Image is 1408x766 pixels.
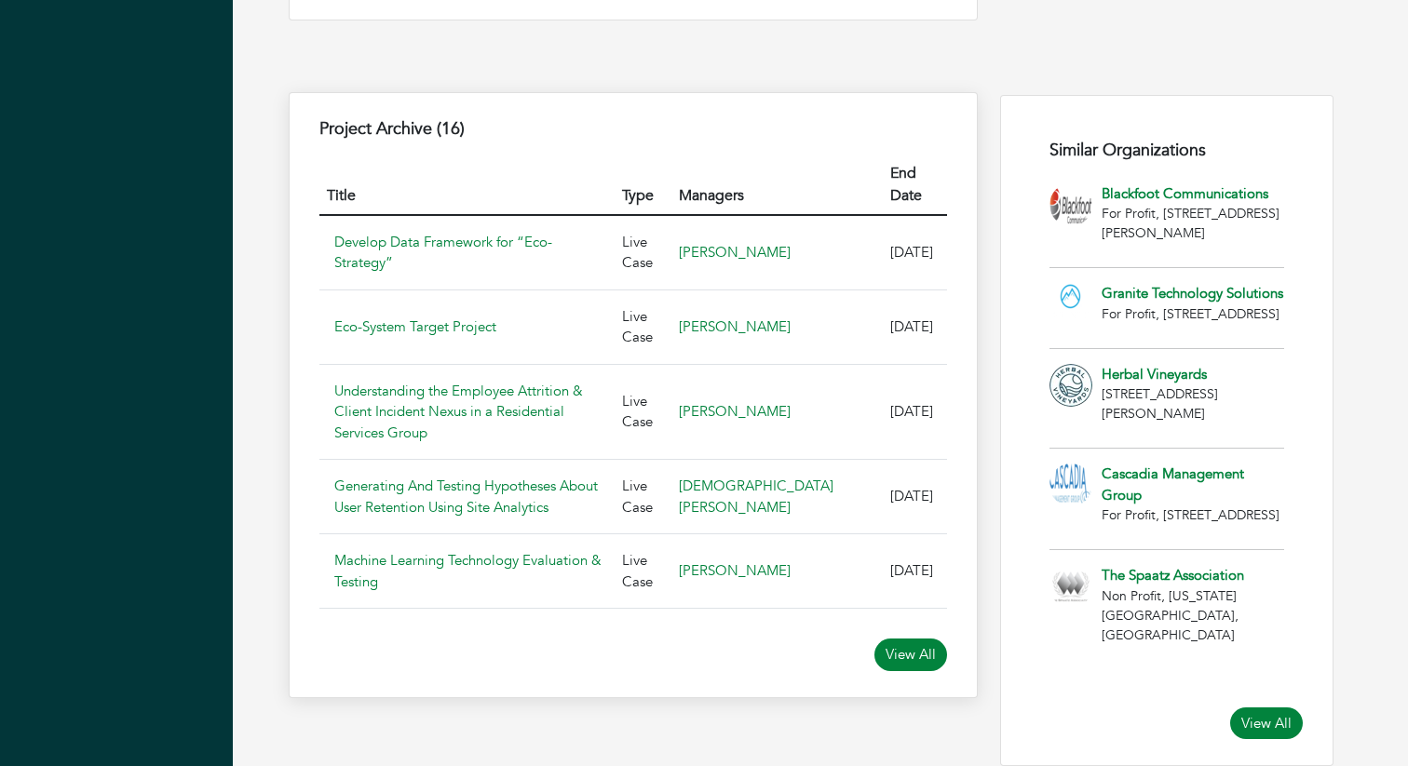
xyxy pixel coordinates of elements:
td: [DATE] [883,364,947,460]
a: [DEMOGRAPHIC_DATA][PERSON_NAME] [679,477,833,517]
th: Type [615,155,671,215]
img: Granite%20High%20Res.png [1049,283,1092,326]
img: unnamed%20(5).jpg [1049,364,1092,407]
th: End Date [883,155,947,215]
a: Blackfoot Communications [1102,184,1268,203]
td: Live Case [615,364,671,460]
a: View All [1230,707,1303,740]
a: Understanding the Employee Attrition & Client Incident Nexus in a Residential Services Group [334,382,583,442]
a: [PERSON_NAME] [679,317,791,336]
a: Cascadia Management Group [1102,464,1244,504]
a: [PERSON_NAME] [679,402,791,421]
p: Non Profit, [US_STATE][GEOGRAPHIC_DATA], [GEOGRAPHIC_DATA] [1102,586,1284,645]
td: [DATE] [883,460,947,534]
a: Granite Technology Solutions [1102,284,1283,302]
p: For Profit, [STREET_ADDRESS][PERSON_NAME] [1102,204,1284,243]
a: Eco-System Target Project [334,317,496,336]
h4: Similar Organizations [1049,141,1284,161]
h4: Project Archive (16) [319,119,947,140]
th: Managers [671,155,883,215]
a: Herbal Vineyards [1102,365,1207,383]
td: [DATE] [883,289,947,364]
td: [DATE] [883,534,947,609]
td: Live Case [615,289,671,364]
a: Machine Learning Technology Evaluation & Testing [334,551,602,591]
td: [DATE] [883,215,947,290]
a: [PERSON_NAME] [679,561,791,580]
th: Title [319,155,615,215]
img: BC%20Logo_Horizontal_Full%20Color.png [1049,183,1092,226]
td: Live Case [615,460,671,534]
a: [PERSON_NAME] [679,243,791,262]
a: View All [874,638,947,671]
img: Cascadia_Logo_FINAL_Color%20(1).png [1049,464,1092,506]
a: Develop Data Framework for “Eco-Strategy” [334,233,552,273]
td: Live Case [615,215,671,290]
td: Live Case [615,534,671,609]
img: TSA%20Logo%20with%20Subtitle%20-%20PNG.png [1049,565,1092,608]
p: For Profit, [STREET_ADDRESS] [1102,505,1284,525]
p: For Profit, [STREET_ADDRESS] [1102,304,1283,324]
a: The Spaatz Association [1102,566,1244,585]
p: [STREET_ADDRESS][PERSON_NAME] [1102,384,1284,423]
a: Generating And Testing Hypotheses About User Retention Using Site Analytics [334,477,598,517]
